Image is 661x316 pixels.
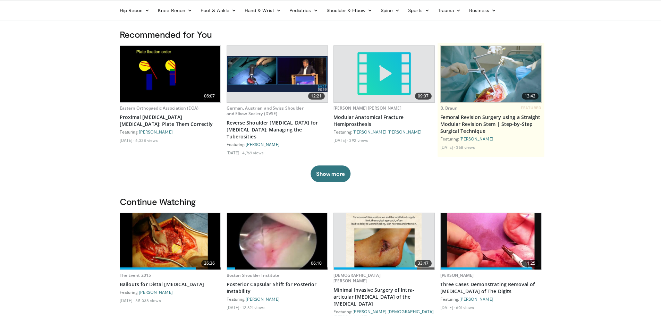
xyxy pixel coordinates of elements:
img: 35a50d49-627e-422b-a069-3479b31312bc.620x360_q85_upscale.jpg [346,213,422,270]
a: Modular Anatomical Fracture Hemiprosthesis [333,114,435,128]
span: 06:07 [201,93,218,100]
span: 26:36 [201,260,218,267]
li: 6,328 views [135,137,158,143]
a: [PERSON_NAME] [139,290,173,294]
a: Minimal Invasive Surgery of Intra-articular [MEDICAL_DATA] of the [MEDICAL_DATA] [333,287,435,307]
div: Featuring: [227,296,328,302]
img: a7b4607d-7e1a-4df6-8eba-4e7c73c4f403.620x360_q85_upscale.jpg [120,46,221,102]
li: 601 views [456,305,474,310]
a: Spine [376,3,404,17]
a: Eastern Orthopaedic Association (EOA) [120,105,198,111]
a: Femoral Revision Surgery using a Straight Modular Revision Stem | Step-by-Step Surgical Technique [440,114,542,135]
a: [PERSON_NAME] [246,297,280,301]
img: XzOTlMlQSGUnbGTX4xMDoxOjBrO-I4W8_1.620x360_q85_upscale.jpg [227,213,328,270]
a: Boston Shoulder Institute [227,272,280,278]
span: 12:21 [308,93,325,100]
div: Featuring: [440,136,542,142]
li: 12,621 views [242,305,265,310]
a: 13:42 [441,46,541,102]
a: Knee Recon [154,3,196,17]
li: 4,769 views [242,150,264,155]
div: Featuring: [440,296,542,302]
img: video.svg [356,46,412,102]
img: 01482765-6846-4a6d-ad01-5b634001122a.620x360_q85_upscale.jpg [120,213,221,270]
img: ed5e29d1-b579-4679-b346-0d56ec74a3a7.620x360_q85_upscale.jpg [227,56,328,92]
a: [PERSON_NAME] [459,136,493,141]
li: [DATE] [227,305,241,310]
li: 35,038 views [135,298,161,303]
a: [PERSON_NAME] [PERSON_NAME] [353,129,422,134]
span: 33:47 [415,260,432,267]
li: [DATE] [120,298,135,303]
img: 2c539198-5188-41d2-8b8b-f4e1fc73e30c.620x360_q85_upscale.jpg [441,213,541,270]
a: Trauma [434,3,465,17]
h3: Recommended for You [120,29,542,40]
div: Featuring: [120,289,221,295]
a: [PERSON_NAME] [139,129,173,134]
span: 09:07 [415,93,432,100]
li: [DATE] [333,137,348,143]
img: 4275ad52-8fa6-4779-9598-00e5d5b95857.620x360_q85_upscale.jpg [441,46,541,102]
span: FEATURED [521,105,541,110]
span: 11:25 [522,260,539,267]
a: 09:07 [334,46,434,102]
a: 12:21 [227,46,328,102]
a: [PERSON_NAME] [246,142,280,147]
li: [DATE] [227,150,241,155]
a: 11:25 [441,213,541,270]
a: Sports [404,3,434,17]
div: Featuring: [120,129,221,135]
a: Reverse Shoulder [MEDICAL_DATA] for [MEDICAL_DATA]: Managing the Tuberosities [227,119,328,140]
a: Business [465,3,500,17]
li: [DATE] [440,144,455,150]
button: Show more [311,165,350,182]
a: 33:47 [334,213,434,270]
li: [DATE] [120,137,135,143]
a: [PERSON_NAME] [PERSON_NAME] [333,105,401,111]
a: Three Cases Demonstrating Removal of [MEDICAL_DATA] of The Digits [440,281,542,295]
a: Hand & Wrist [240,3,285,17]
a: [PERSON_NAME] [353,309,387,314]
a: Foot & Ankle [196,3,240,17]
a: Hip Recon [116,3,154,17]
h3: Continue Watching [120,196,542,207]
a: 06:07 [120,46,221,102]
a: German, Austrian and Swiss Shoulder and Elbow Society (DVSE) [227,105,304,117]
li: [DATE] [440,305,455,310]
li: 392 views [349,137,368,143]
a: 06:10 [227,213,328,270]
span: 13:42 [522,93,539,100]
a: Pediatrics [285,3,322,17]
a: Posterior Capsular Shift for Posterior Instability [227,281,328,295]
a: [PERSON_NAME] [440,272,474,278]
span: 06:10 [308,260,325,267]
a: [DEMOGRAPHIC_DATA][PERSON_NAME] [333,272,381,284]
a: Bailouts for Distal [MEDICAL_DATA] [120,281,221,288]
a: 26:36 [120,213,221,270]
a: The Event 2015 [120,272,151,278]
div: Featuring: [333,129,435,135]
a: Shoulder & Elbow [322,3,376,17]
li: 368 views [456,144,475,150]
a: [PERSON_NAME] [459,297,493,301]
a: Proximal [MEDICAL_DATA] [MEDICAL_DATA]: Plate Them Correctly [120,114,221,128]
div: Featuring: [227,142,328,147]
a: B. Braun [440,105,458,111]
